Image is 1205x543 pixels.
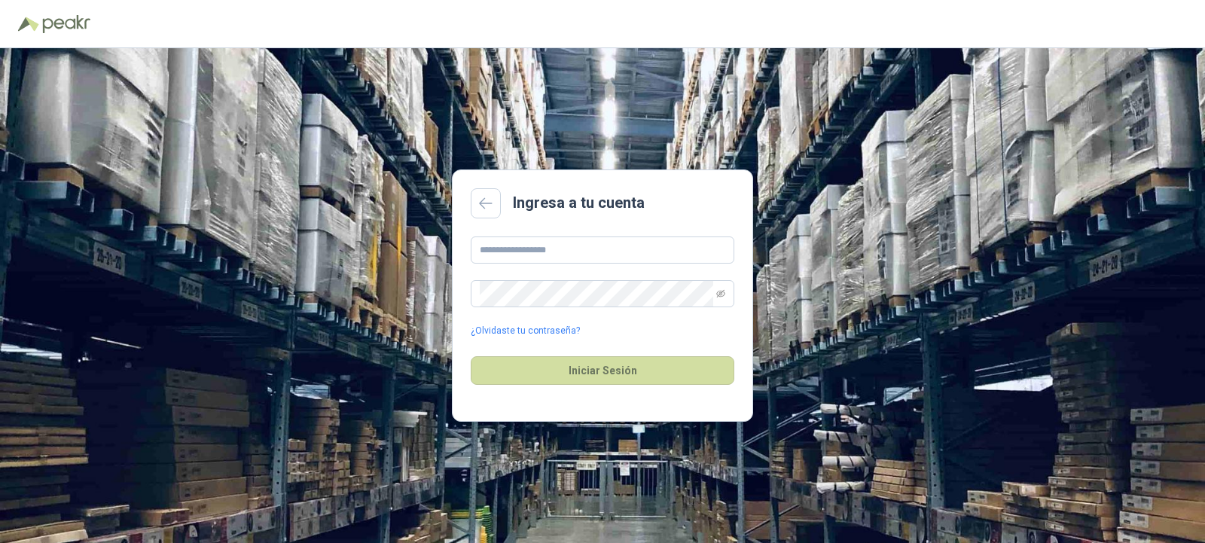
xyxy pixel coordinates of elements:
img: Logo [18,17,39,32]
a: ¿Olvidaste tu contraseña? [471,324,580,338]
img: Peakr [42,15,90,33]
button: Iniciar Sesión [471,356,734,385]
span: eye-invisible [716,289,725,298]
h2: Ingresa a tu cuenta [513,191,645,215]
